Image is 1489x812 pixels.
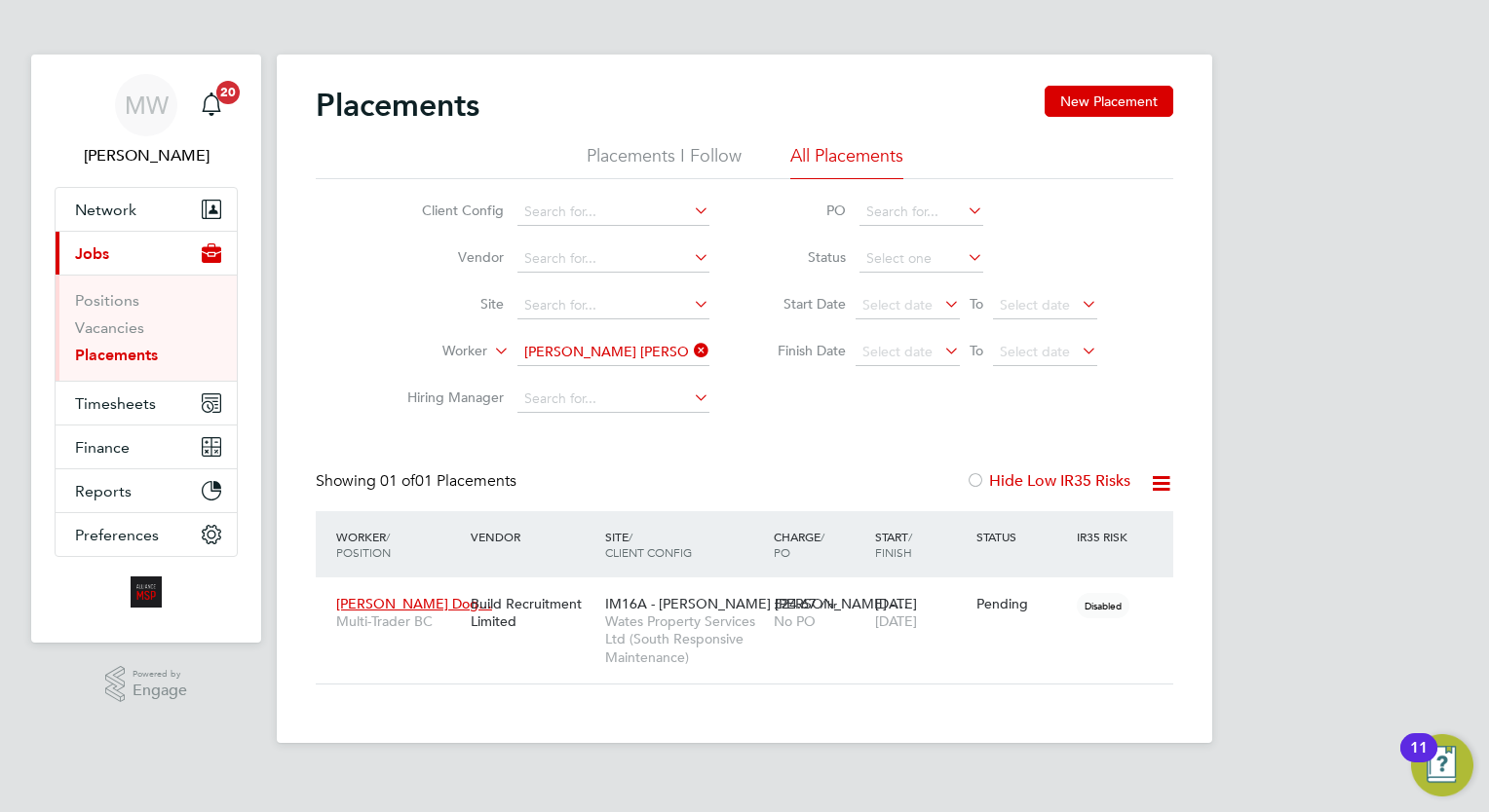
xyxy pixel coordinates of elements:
[331,519,466,570] div: Worker
[517,386,709,413] input: Search for...
[316,86,479,125] h2: Placements
[336,612,461,630] span: Multi-Trader BC
[605,612,764,666] span: Wates Property Services Ltd (South Responsive Maintenance)
[605,529,692,560] span: / Client Config
[862,343,933,360] span: Select date
[964,338,989,363] span: To
[859,245,983,273] input: Select one
[55,74,238,167] a: MW[PERSON_NAME]
[56,275,237,381] div: Jobs
[75,438,130,457] span: Finance
[758,248,846,266] label: Status
[605,595,908,612] span: IM16A - [PERSON_NAME] [PERSON_NAME] -…
[972,519,1073,554] div: Status
[55,576,238,608] a: Go to home page
[758,295,846,313] label: Start Date
[875,612,917,630] span: [DATE]
[862,296,933,314] span: Select date
[1072,519,1139,554] div: IR35 Risk
[790,144,903,179] li: All Placements
[774,612,816,630] span: No PO
[31,55,261,643] nav: Main navigation
[375,342,487,361] label: Worker
[1077,593,1129,618] span: Disabled
[758,202,846,219] label: PO
[870,519,972,570] div: Start
[517,245,709,273] input: Search for...
[1000,343,1070,360] span: Select date
[316,471,520,492] div: Showing
[75,318,144,337] a: Vacancies
[870,585,972,640] div: [DATE]
[75,291,139,310] a: Positions
[517,199,709,226] input: Search for...
[964,291,989,316] span: To
[56,382,237,424] button: Timesheets
[133,666,187,683] span: Powered by
[56,513,237,556] button: Preferences
[336,595,492,612] span: [PERSON_NAME] Dog…
[774,595,817,612] span: £24.67
[758,342,846,359] label: Finish Date
[75,346,158,364] a: Placements
[966,471,1130,491] label: Hide Low IR35 Risks
[105,666,188,703] a: Powered byEngage
[774,529,824,560] span: / PO
[56,188,237,231] button: Network
[392,248,504,266] label: Vendor
[192,74,231,136] a: 20
[125,92,169,118] span: MW
[56,232,237,275] button: Jobs
[331,584,1173,601] a: [PERSON_NAME] Dog…Multi-Trader BCBuild Recruitment LimitedIM16A - [PERSON_NAME] [PERSON_NAME] -…W...
[600,519,769,570] div: Site
[55,144,238,167] span: Megan Westlotorn
[517,339,709,366] input: Search for...
[380,471,516,491] span: 01 Placements
[392,388,504,406] label: Hiring Manager
[56,425,237,468] button: Finance
[380,471,415,491] span: 01 of
[216,81,240,104] span: 20
[392,202,504,219] label: Client Config
[75,394,156,413] span: Timesheets
[976,595,1068,612] div: Pending
[1410,748,1428,773] div: 11
[392,295,504,313] label: Site
[1000,296,1070,314] span: Select date
[75,526,159,544] span: Preferences
[875,529,912,560] span: / Finish
[821,597,837,611] span: / hr
[56,469,237,512] button: Reports
[75,482,132,500] span: Reports
[1045,86,1173,117] button: New Placement
[587,144,742,179] li: Placements I Follow
[517,292,709,319] input: Search for...
[133,683,187,699] span: Engage
[466,585,600,640] div: Build Recruitment Limited
[466,519,600,554] div: Vendor
[75,244,109,263] span: Jobs
[769,519,870,570] div: Charge
[1411,734,1473,796] button: Open Resource Center, 11 new notifications
[336,529,391,560] span: / Position
[859,199,983,226] input: Search for...
[131,576,162,608] img: alliancemsp-logo-retina.png
[75,201,136,219] span: Network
